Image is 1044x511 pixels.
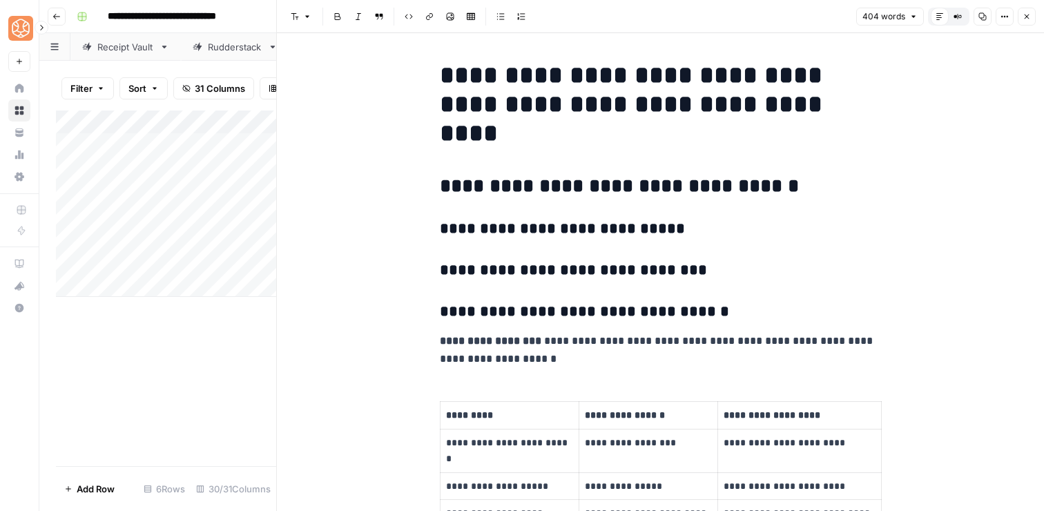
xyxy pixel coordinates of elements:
[70,81,93,95] span: Filter
[181,33,289,61] a: Rudderstack
[8,166,30,188] a: Settings
[208,40,262,54] div: Rudderstack
[8,297,30,319] button: Help + Support
[8,144,30,166] a: Usage
[191,478,276,500] div: 30/31 Columns
[77,482,115,496] span: Add Row
[173,77,254,99] button: 31 Columns
[119,77,168,99] button: Sort
[8,77,30,99] a: Home
[9,276,30,296] div: What's new?
[862,10,905,23] span: 404 words
[128,81,146,95] span: Sort
[56,478,123,500] button: Add Row
[138,478,191,500] div: 6 Rows
[8,275,30,297] button: What's new?
[856,8,924,26] button: 404 words
[61,77,114,99] button: Filter
[70,33,181,61] a: Receipt Vault
[8,253,30,275] a: AirOps Academy
[8,11,30,46] button: Workspace: SimpleTiger
[8,99,30,122] a: Browse
[8,122,30,144] a: Your Data
[97,40,154,54] div: Receipt Vault
[195,81,245,95] span: 31 Columns
[8,16,33,41] img: SimpleTiger Logo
